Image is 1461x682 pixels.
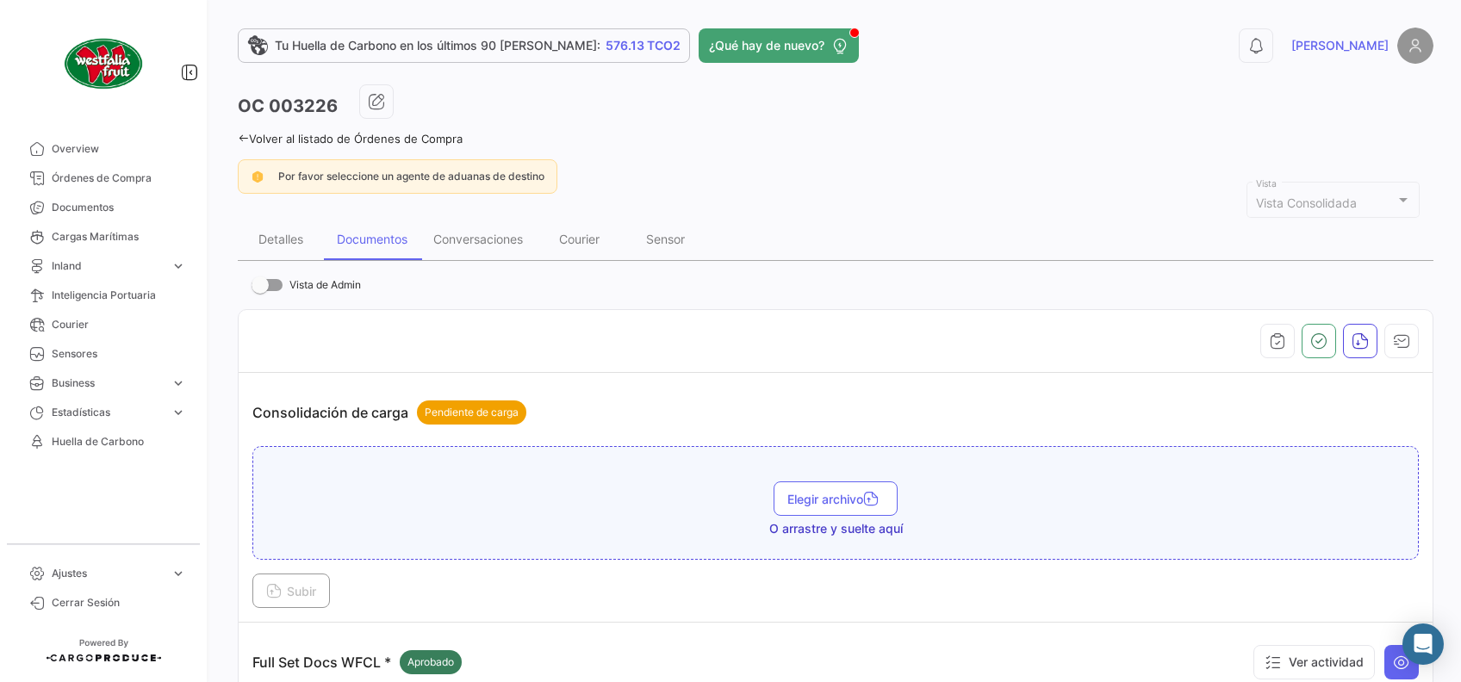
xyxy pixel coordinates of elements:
span: Cargas Marítimas [52,229,186,245]
span: expand_more [171,566,186,581]
div: Conversaciones [433,232,523,246]
span: Documentos [52,200,186,215]
p: Consolidación de carga [252,400,526,425]
span: Inteligencia Portuaria [52,288,186,303]
span: Overview [52,141,186,157]
a: Sensores [14,339,193,369]
p: Full Set Docs WFCL * [252,650,462,674]
span: Sensores [52,346,186,362]
span: Business [52,375,164,391]
div: Documentos [337,232,407,246]
span: [PERSON_NAME] [1291,37,1389,54]
span: Vista Consolidada [1256,195,1357,210]
span: ¿Qué hay de nuevo? [709,37,824,54]
span: Courier [52,317,186,332]
a: Tu Huella de Carbono en los últimos 90 [PERSON_NAME]:576.13 TCO2 [238,28,690,63]
span: Vista de Admin [289,275,361,295]
a: Inteligencia Portuaria [14,281,193,310]
span: Estadísticas [52,405,164,420]
img: placeholder-user.png [1397,28,1433,64]
h3: OC 003226 [238,94,338,118]
span: O arrastre y suelte aquí [769,520,903,537]
div: Courier [559,232,600,246]
a: Overview [14,134,193,164]
span: Subir [266,584,316,598]
span: expand_more [171,375,186,391]
div: Abrir Intercom Messenger [1402,623,1444,665]
span: Huella de Carbono [52,434,186,449]
span: Por favor seleccione un agente de aduanas de destino [278,170,544,183]
a: Volver al listado de Órdenes de Compra [238,132,463,146]
a: Cargas Marítimas [14,222,193,251]
span: 576.13 TCO2 [606,37,681,54]
span: Elegir archivo [787,492,884,506]
a: Documentos [14,193,193,222]
img: client-50.png [60,21,146,107]
span: expand_more [171,258,186,274]
span: Aprobado [407,654,454,670]
div: Sensor [646,232,685,246]
button: Subir [252,573,330,608]
a: Courier [14,310,193,339]
button: Ver actividad [1253,645,1375,679]
span: Tu Huella de Carbono en los últimos 90 [PERSON_NAME]: [275,37,600,54]
span: Inland [52,258,164,274]
span: Pendiente de carga [425,405,519,420]
button: Elegir archivo [774,481,898,516]
span: Órdenes de Compra [52,170,186,186]
div: Detalles [258,232,303,246]
span: Ajustes [52,566,164,581]
button: ¿Qué hay de nuevo? [699,28,859,63]
span: expand_more [171,405,186,420]
span: Cerrar Sesión [52,595,186,611]
a: Huella de Carbono [14,427,193,456]
a: Órdenes de Compra [14,164,193,193]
